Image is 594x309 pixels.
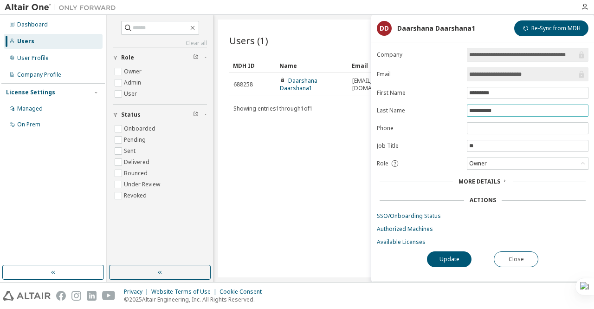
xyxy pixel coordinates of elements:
label: Job Title [377,142,461,150]
span: More Details [458,178,500,185]
span: Clear filter [193,111,199,118]
label: Pending [124,134,148,145]
span: Status [121,111,141,118]
label: First Name [377,89,461,97]
div: MDH ID [233,58,272,73]
label: Delivered [124,157,151,168]
img: instagram.svg [71,291,81,301]
button: Role [113,47,207,68]
a: Available Licenses [377,238,588,246]
label: Owner [124,66,143,77]
button: Re-Sync from MDH [514,20,588,36]
label: Company [377,51,461,59]
div: Managed [17,105,43,112]
div: On Prem [17,121,40,128]
a: SSO/Onboarding Status [377,212,588,220]
div: Company Profile [17,71,61,79]
img: altair_logo.svg [3,291,51,301]
img: facebook.svg [56,291,66,301]
button: Close [494,251,538,267]
label: Bounced [124,168,149,179]
span: Role [377,160,388,167]
div: Daarshana Daarshana1 [397,25,475,32]
div: Website Terms of Use [151,288,220,296]
div: Dashboard [17,21,48,28]
a: Clear all [113,39,207,47]
label: Sent [124,145,137,157]
div: Email [352,58,391,73]
span: Showing entries 1 through 1 of 1 [233,105,313,112]
div: Actions [470,197,496,204]
label: Email [377,71,461,78]
div: Name [279,58,344,73]
label: Revoked [124,190,148,201]
div: DD [377,21,392,36]
label: Admin [124,77,143,88]
button: Status [113,105,207,125]
span: [EMAIL_ADDRESS][DOMAIN_NAME] [352,77,399,92]
div: License Settings [6,89,55,96]
div: Users [17,38,34,45]
p: © 2025 Altair Engineering, Inc. All Rights Reserved. [124,296,267,303]
label: Phone [377,125,461,132]
label: User [124,88,139,99]
label: Onboarded [124,123,157,134]
span: Users (1) [229,34,268,47]
div: Privacy [124,288,151,296]
div: Owner [468,158,488,169]
span: Role [121,54,134,61]
label: Under Review [124,179,162,190]
div: Cookie Consent [220,288,267,296]
div: User Profile [17,54,49,62]
span: 688258 [233,81,253,88]
div: Owner [467,158,588,169]
a: Daarshana Daarshana1 [280,77,317,92]
button: Update [427,251,471,267]
label: Last Name [377,107,461,114]
img: youtube.svg [102,291,116,301]
img: linkedin.svg [87,291,97,301]
a: Authorized Machines [377,225,588,233]
span: Clear filter [193,54,199,61]
img: Altair One [5,3,121,12]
